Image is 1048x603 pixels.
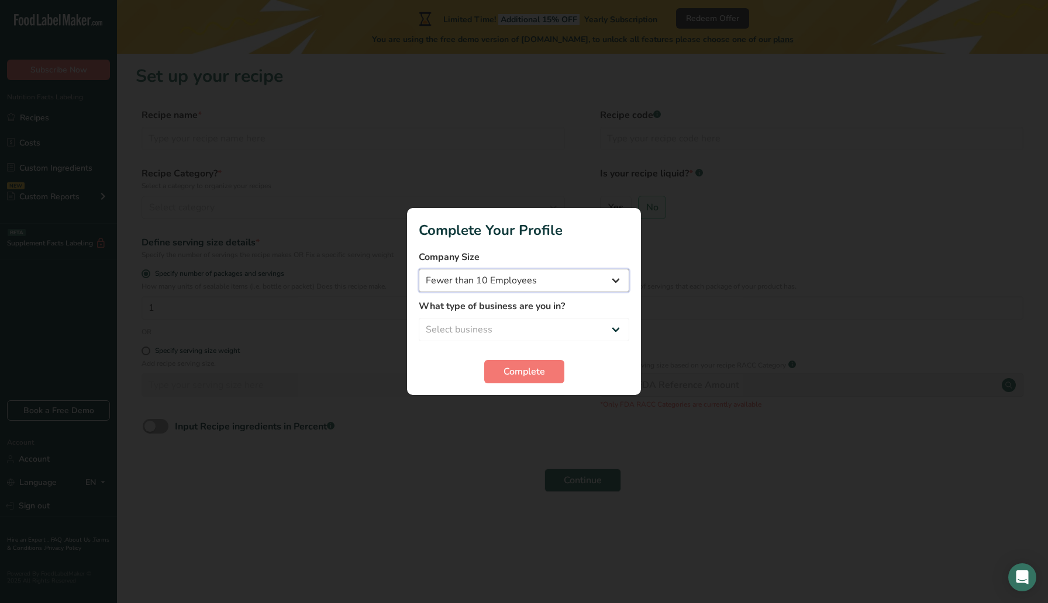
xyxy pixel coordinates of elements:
label: What type of business are you in? [419,299,629,313]
span: Complete [504,365,545,379]
label: Company Size [419,250,629,264]
h1: Complete Your Profile [419,220,629,241]
div: Open Intercom Messenger [1008,563,1036,591]
button: Complete [484,360,564,383]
